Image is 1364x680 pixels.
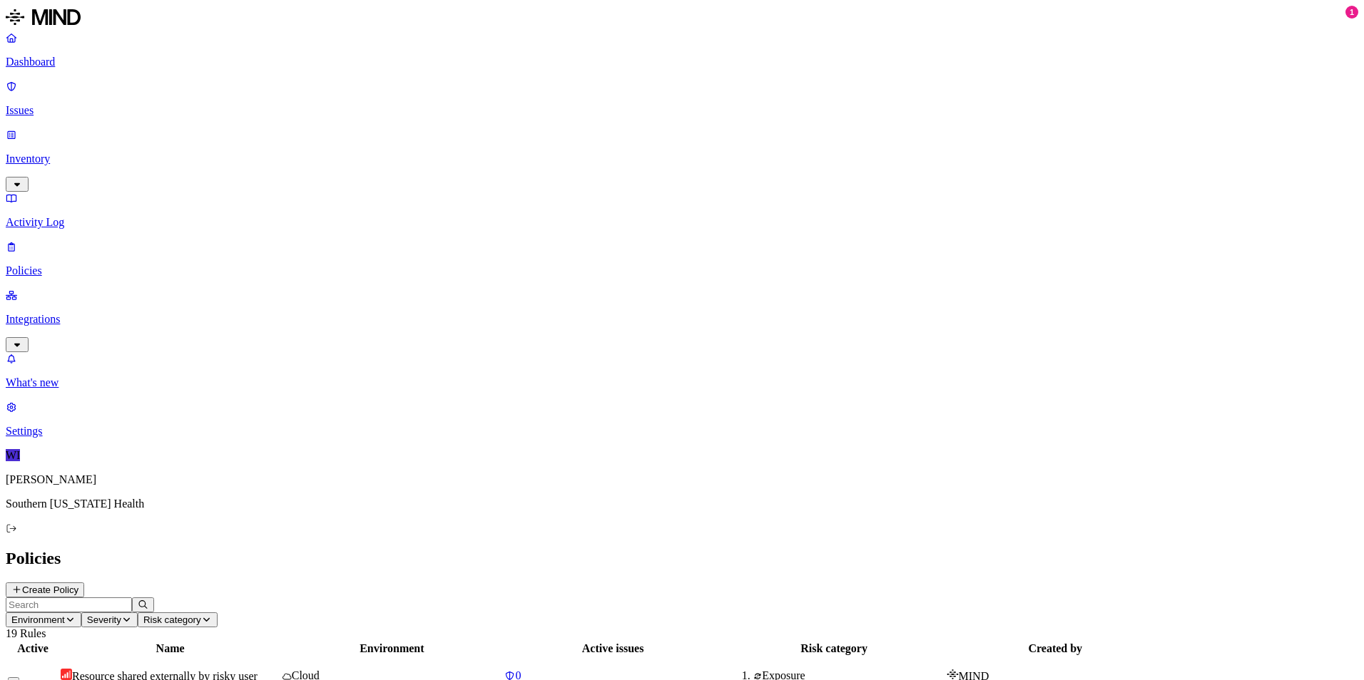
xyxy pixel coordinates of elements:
[6,449,20,461] span: WI
[947,669,959,680] img: mind-logo-icon.svg
[6,627,46,639] span: 19 Rules
[6,153,1358,165] p: Inventory
[6,425,1358,438] p: Settings
[11,614,65,625] span: Environment
[6,6,81,29] img: MIND
[6,216,1358,229] p: Activity Log
[6,128,1358,190] a: Inventory
[947,642,1164,655] div: Created by
[504,642,722,655] div: Active issues
[6,240,1358,277] a: Policies
[6,104,1358,117] p: Issues
[6,192,1358,229] a: Activity Log
[8,642,58,655] div: Active
[143,614,201,625] span: Risk category
[6,498,1358,510] p: Southern [US_STATE] Health
[6,582,84,597] button: Create Policy
[6,313,1358,326] p: Integrations
[6,597,132,612] input: Search
[6,56,1358,68] p: Dashboard
[1345,6,1358,19] div: 1
[6,264,1358,277] p: Policies
[87,614,121,625] span: Severity
[725,642,944,655] div: Risk category
[6,401,1358,438] a: Settings
[6,80,1358,117] a: Issues
[6,376,1358,389] p: What's new
[61,669,72,680] img: severity-high.svg
[283,642,501,655] div: Environment
[6,31,1358,68] a: Dashboard
[6,6,1358,31] a: MIND
[6,549,1358,568] h2: Policies
[61,642,280,655] div: Name
[6,352,1358,389] a: What's new
[6,289,1358,350] a: Integrations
